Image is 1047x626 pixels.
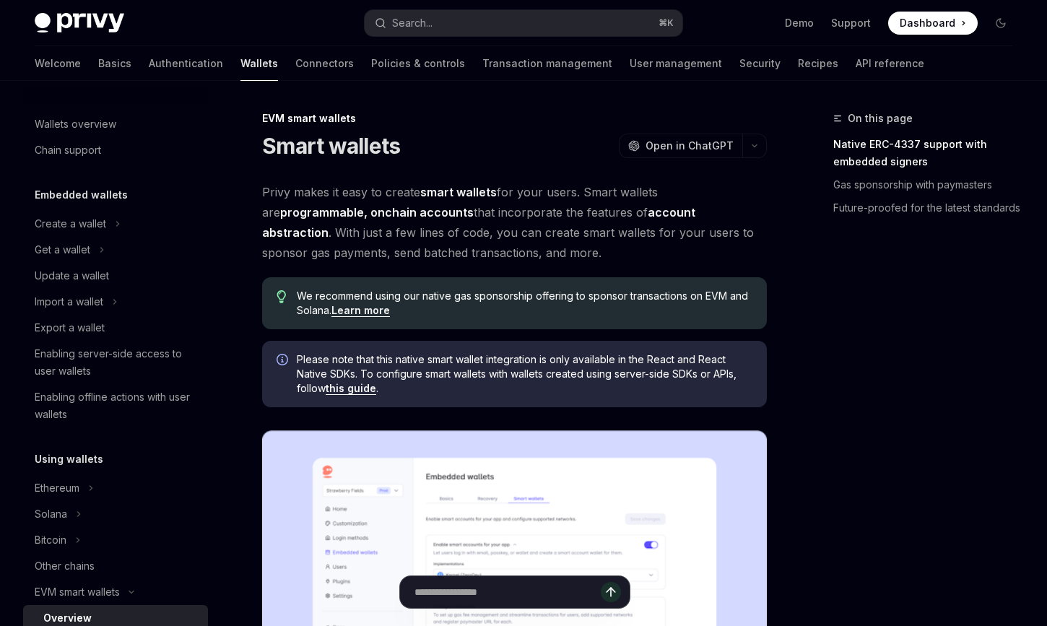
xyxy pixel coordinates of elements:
a: Policies & controls [371,46,465,81]
div: Wallets overview [35,116,116,133]
a: Update a wallet [23,263,208,289]
button: Solana [23,501,208,527]
input: Ask a question... [414,576,601,608]
a: Authentication [149,46,223,81]
div: Bitcoin [35,531,66,549]
div: Export a wallet [35,319,105,336]
svg: Tip [277,290,287,303]
a: Wallets overview [23,111,208,137]
a: this guide [326,382,376,395]
a: Enabling offline actions with user wallets [23,384,208,427]
button: Import a wallet [23,289,208,315]
a: User management [630,46,722,81]
a: Future-proofed for the latest standards [833,196,1024,219]
button: Toggle dark mode [989,12,1012,35]
div: Ethereum [35,479,79,497]
div: Import a wallet [35,293,103,310]
div: EVM smart wallets [35,583,120,601]
a: API reference [856,46,924,81]
span: Dashboard [900,16,955,30]
a: Recipes [798,46,838,81]
a: Demo [785,16,814,30]
div: EVM smart wallets [262,111,767,126]
div: Enabling offline actions with user wallets [35,388,199,423]
svg: Info [277,354,291,368]
img: dark logo [35,13,124,33]
a: Basics [98,46,131,81]
a: Dashboard [888,12,978,35]
h5: Embedded wallets [35,186,128,204]
button: Bitcoin [23,527,208,553]
a: Welcome [35,46,81,81]
div: Create a wallet [35,215,106,232]
button: EVM smart wallets [23,579,208,605]
h5: Using wallets [35,451,103,468]
div: Update a wallet [35,267,109,284]
button: Open in ChatGPT [619,134,742,158]
a: Enabling server-side access to user wallets [23,341,208,384]
div: Get a wallet [35,241,90,258]
a: Transaction management [482,46,612,81]
a: Export a wallet [23,315,208,341]
span: Please note that this native smart wallet integration is only available in the React and React Na... [297,352,752,396]
button: Ethereum [23,475,208,501]
span: Open in ChatGPT [646,139,734,153]
strong: smart wallets [420,185,497,199]
a: Support [831,16,871,30]
a: Wallets [240,46,278,81]
a: Learn more [331,304,390,317]
button: Get a wallet [23,237,208,263]
div: Chain support [35,142,101,159]
a: Security [739,46,781,81]
button: Search...⌘K [365,10,683,36]
button: Send message [601,582,621,602]
a: Other chains [23,553,208,579]
h1: Smart wallets [262,133,400,159]
div: Search... [392,14,433,32]
button: Create a wallet [23,211,208,237]
span: Privy makes it easy to create for your users. Smart wallets are that incorporate the features of ... [262,182,767,263]
strong: programmable, onchain accounts [280,205,474,219]
a: Gas sponsorship with paymasters [833,173,1024,196]
div: Solana [35,505,67,523]
a: Connectors [295,46,354,81]
div: Enabling server-side access to user wallets [35,345,199,380]
div: Other chains [35,557,95,575]
a: Chain support [23,137,208,163]
span: We recommend using our native gas sponsorship offering to sponsor transactions on EVM and Solana. [297,289,752,318]
a: Native ERC-4337 support with embedded signers [833,133,1024,173]
span: ⌘ K [659,17,674,29]
span: On this page [848,110,913,127]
